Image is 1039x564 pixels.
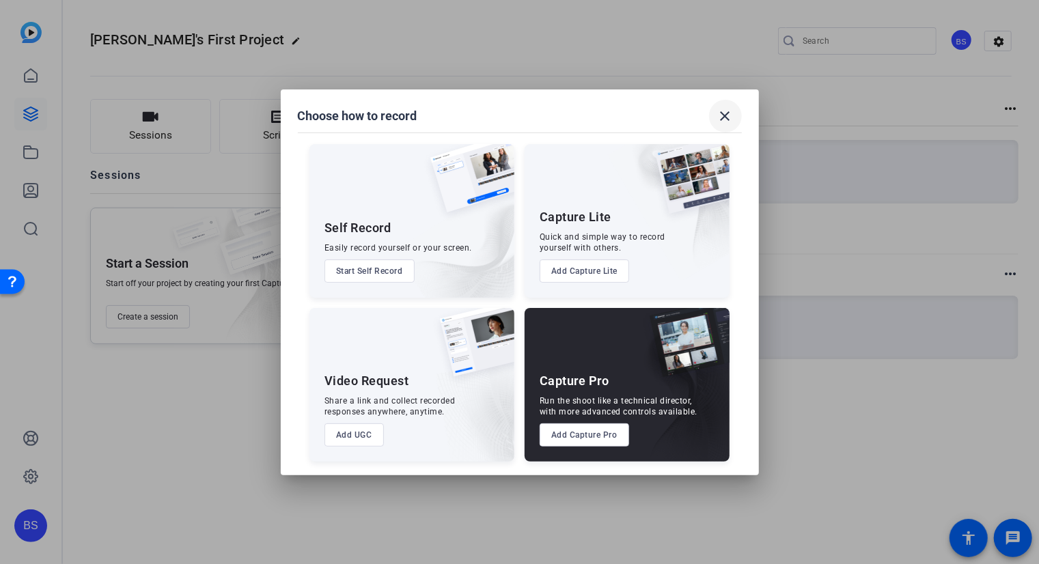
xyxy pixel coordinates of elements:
[540,209,611,225] div: Capture Lite
[430,308,514,391] img: ugc-content.png
[628,325,730,462] img: embarkstudio-capture-pro.png
[324,220,391,236] div: Self Record
[435,350,514,462] img: embarkstudio-ugc-content.png
[324,259,415,283] button: Start Self Record
[540,259,629,283] button: Add Capture Lite
[324,395,456,417] div: Share a link and collect recorded responses anywhere, anytime.
[540,231,665,253] div: Quick and simple way to record yourself with others.
[298,108,417,124] h1: Choose how to record
[324,373,409,389] div: Video Request
[540,423,629,447] button: Add Capture Pro
[607,144,730,281] img: embarkstudio-capture-lite.png
[540,395,697,417] div: Run the shoot like a technical director, with more advanced controls available.
[420,144,514,226] img: self-record.png
[324,423,384,447] button: Add UGC
[717,108,734,124] mat-icon: close
[540,373,609,389] div: Capture Pro
[645,144,730,227] img: capture-lite.png
[639,308,730,391] img: capture-pro.png
[324,242,472,253] div: Easily record yourself or your screen.
[396,173,514,298] img: embarkstudio-self-record.png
